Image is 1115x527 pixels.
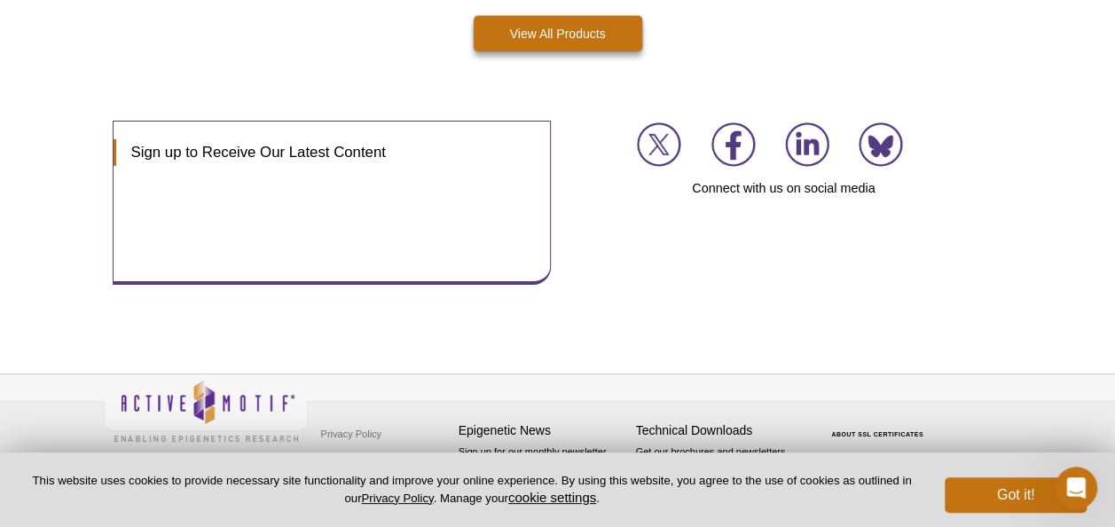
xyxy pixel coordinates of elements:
[361,492,433,505] a: Privacy Policy
[114,139,533,166] h3: Sign up to Receive Our Latest Content
[711,122,756,167] img: Join us on Facebook
[564,180,1003,196] h4: Connect with us on social media
[813,405,946,444] table: Click to Verify - This site chose Symantec SSL for secure e-commerce and confidential communicati...
[945,477,1087,513] button: Got it!
[637,122,681,167] img: Join us on X
[636,423,805,438] h4: Technical Downloads
[459,423,627,438] h4: Epigenetic News
[28,473,915,507] p: This website uses cookies to provide necessary site functionality and improve your online experie...
[508,490,596,505] button: cookie settings
[474,16,642,51] a: View All Products
[104,374,308,446] img: Active Motif,
[859,122,903,167] img: Join us on Bluesky
[831,431,923,437] a: ABOUT SSL CERTIFICATES
[317,447,410,474] a: Terms & Conditions
[459,444,627,505] p: Sign up for our monthly newsletter highlighting recent publications in the field of epigenetics.
[636,444,805,490] p: Get our brochures and newsletters, or request them by mail.
[785,122,829,167] img: Join us on LinkedIn
[317,421,386,447] a: Privacy Policy
[1055,467,1097,509] iframe: Intercom live chat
